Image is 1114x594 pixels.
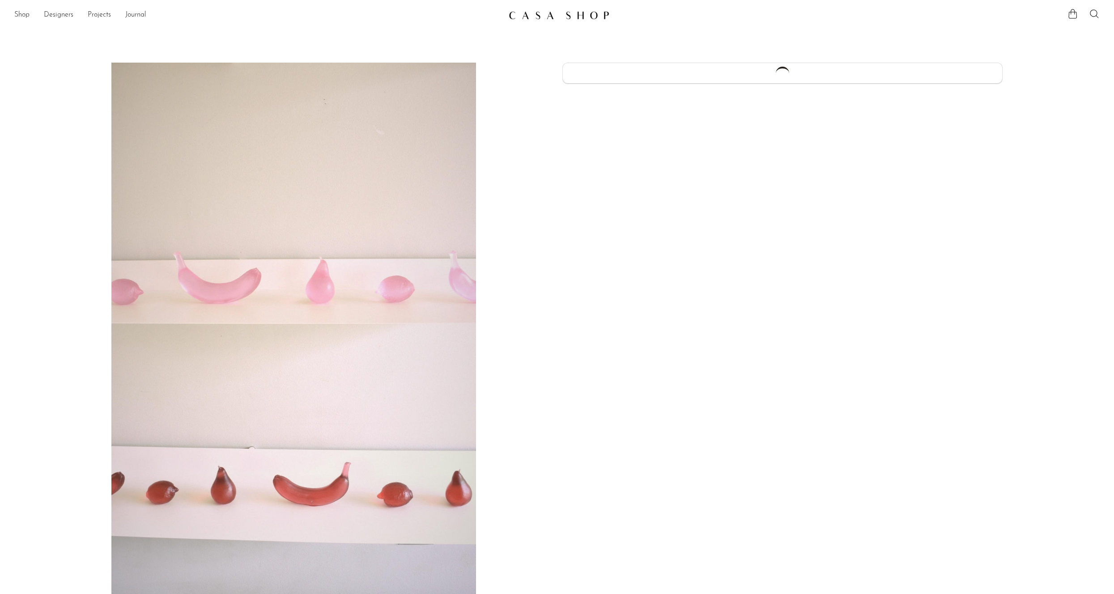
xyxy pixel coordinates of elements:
a: Journal [125,9,146,21]
ul: NEW HEADER MENU [14,8,502,23]
a: Designers [44,9,73,21]
a: Projects [88,9,111,21]
a: Shop [14,9,30,21]
nav: Desktop navigation [14,8,502,23]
